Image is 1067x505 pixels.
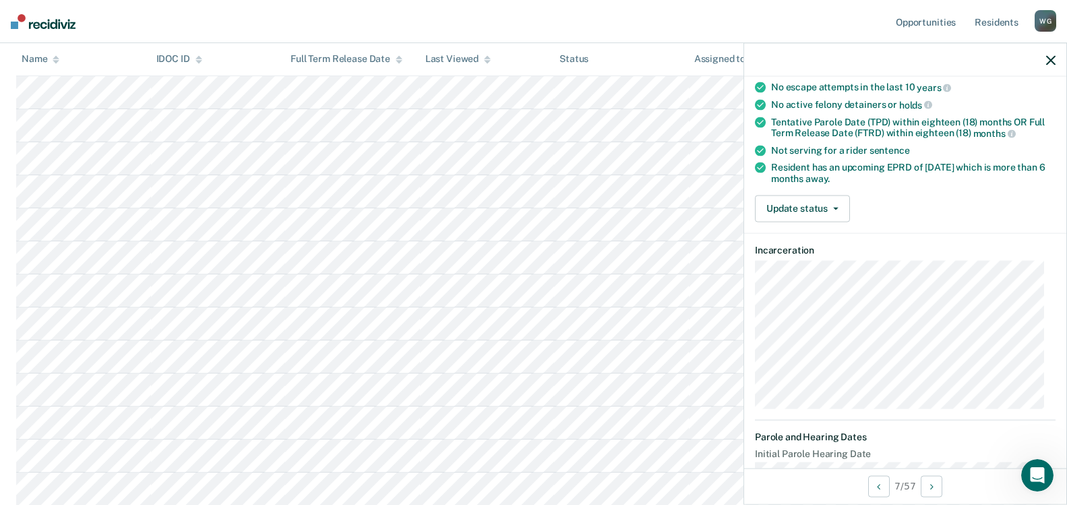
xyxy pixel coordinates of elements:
[755,432,1056,443] dt: Parole and Hearing Dates
[805,173,830,183] span: away.
[973,128,1016,139] span: months
[291,54,402,65] div: Full Term Release Date
[755,448,1056,460] dt: Initial Parole Hearing Date
[921,475,942,497] button: Next Opportunity
[917,82,951,93] span: years
[771,162,1056,185] div: Resident has an upcoming EPRD of [DATE] which is more than 6 months
[771,82,1056,94] div: No escape attempts in the last 10
[868,475,890,497] button: Previous Opportunity
[694,54,758,65] div: Assigned to
[744,468,1066,504] div: 7 / 57
[156,54,202,65] div: IDOC ID
[1035,10,1056,32] div: W G
[425,54,491,65] div: Last Viewed
[771,116,1056,139] div: Tentative Parole Date (TPD) within eighteen (18) months OR Full Term Release Date (FTRD) within e...
[771,99,1056,111] div: No active felony detainers or
[1021,459,1054,492] iframe: Intercom live chat
[11,14,75,29] img: Recidiviz
[559,54,588,65] div: Status
[771,145,1056,156] div: Not serving for a rider
[22,54,59,65] div: Name
[755,244,1056,256] dt: Incarceration
[899,99,932,110] span: holds
[755,195,850,222] button: Update status
[870,145,910,156] span: sentence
